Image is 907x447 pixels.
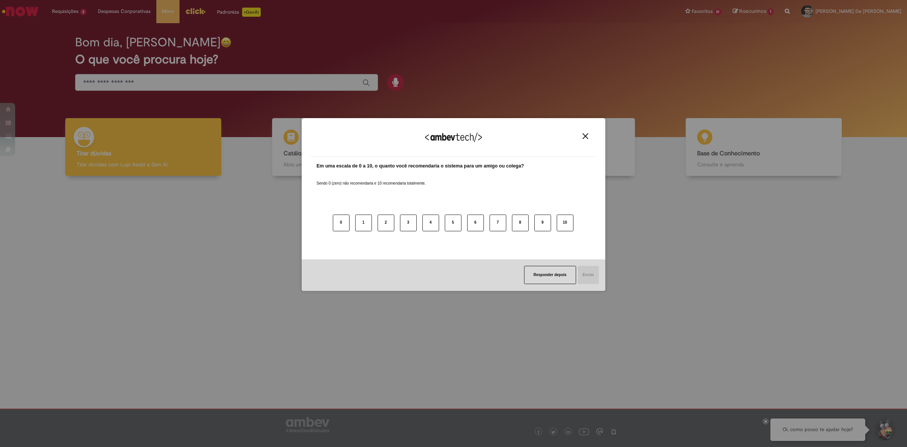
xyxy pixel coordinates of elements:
[580,133,590,139] button: Close
[378,215,394,231] button: 2
[524,266,576,284] button: Responder depois
[557,215,573,231] button: 10
[445,215,461,231] button: 5
[534,215,551,231] button: 9
[317,172,426,186] label: Sendo 0 (zero) não recomendaria e 10 recomendaria totalmente.
[355,215,372,231] button: 1
[422,215,439,231] button: 4
[490,215,506,231] button: 7
[512,215,529,231] button: 8
[583,133,588,139] img: Close
[333,215,350,231] button: 0
[425,133,482,142] img: Logo Ambevtech
[400,215,417,231] button: 3
[467,215,484,231] button: 6
[317,163,524,170] label: Em uma escala de 0 a 10, o quanto você recomendaria o sistema para um amigo ou colega?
